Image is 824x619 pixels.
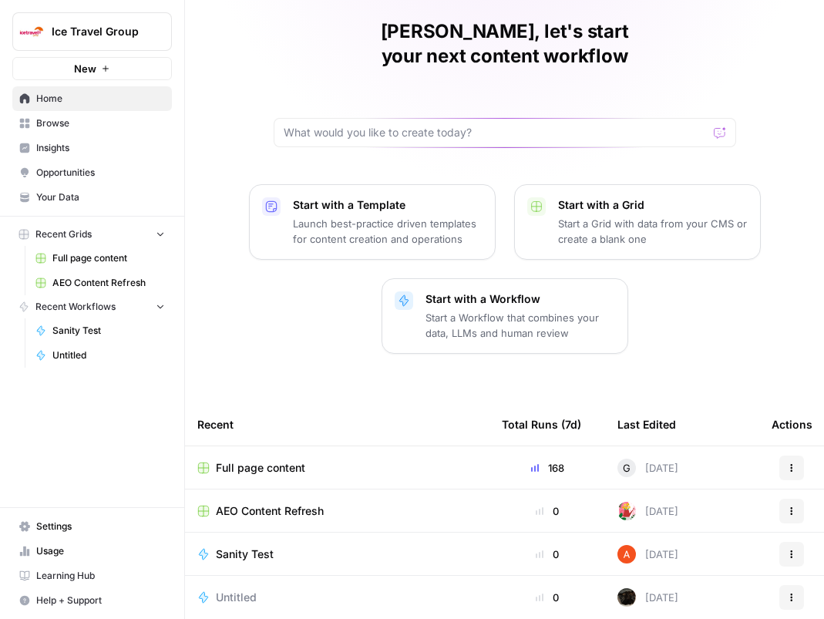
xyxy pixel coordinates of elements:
[617,588,636,607] img: a7wp29i4q9fg250eipuu1edzbiqn
[36,92,165,106] span: Home
[382,278,628,354] button: Start with a WorkflowStart a Workflow that combines your data, LLMs and human review
[36,544,165,558] span: Usage
[35,227,92,241] span: Recent Grids
[502,590,593,605] div: 0
[425,291,615,307] p: Start with a Workflow
[502,547,593,562] div: 0
[617,588,678,607] div: [DATE]
[36,190,165,204] span: Your Data
[617,502,678,520] div: [DATE]
[216,460,305,476] span: Full page content
[29,318,172,343] a: Sanity Test
[52,324,165,338] span: Sanity Test
[617,545,678,563] div: [DATE]
[36,520,165,533] span: Settings
[29,271,172,295] a: AEO Content Refresh
[197,403,477,446] div: Recent
[36,141,165,155] span: Insights
[617,403,676,446] div: Last Edited
[29,246,172,271] a: Full page content
[502,503,593,519] div: 0
[52,251,165,265] span: Full page content
[216,503,324,519] span: AEO Content Refresh
[12,588,172,613] button: Help + Support
[197,590,477,605] a: Untitled
[12,111,172,136] a: Browse
[35,300,116,314] span: Recent Workflows
[12,514,172,539] a: Settings
[558,197,748,213] p: Start with a Grid
[12,563,172,588] a: Learning Hub
[772,403,812,446] div: Actions
[12,539,172,563] a: Usage
[293,197,483,213] p: Start with a Template
[558,216,748,247] p: Start a Grid with data from your CMS or create a blank one
[18,18,45,45] img: Ice Travel Group Logo
[29,343,172,368] a: Untitled
[12,57,172,80] button: New
[74,61,96,76] span: New
[12,223,172,246] button: Recent Grids
[36,116,165,130] span: Browse
[36,569,165,583] span: Learning Hub
[249,184,496,260] button: Start with a TemplateLaunch best-practice driven templates for content creation and operations
[52,276,165,290] span: AEO Content Refresh
[12,86,172,111] a: Home
[52,24,145,39] span: Ice Travel Group
[514,184,761,260] button: Start with a GridStart a Grid with data from your CMS or create a blank one
[502,460,593,476] div: 168
[197,460,477,476] a: Full page content
[52,348,165,362] span: Untitled
[12,295,172,318] button: Recent Workflows
[617,545,636,563] img: cje7zb9ux0f2nqyv5qqgv3u0jxek
[274,19,736,69] h1: [PERSON_NAME], let's start your next content workflow
[12,12,172,51] button: Workspace: Ice Travel Group
[293,216,483,247] p: Launch best-practice driven templates for content creation and operations
[36,166,165,180] span: Opportunities
[12,136,172,160] a: Insights
[36,594,165,607] span: Help + Support
[216,590,257,605] span: Untitled
[425,310,615,341] p: Start a Workflow that combines your data, LLMs and human review
[617,502,636,520] img: bumscs0cojt2iwgacae5uv0980n9
[197,503,477,519] a: AEO Content Refresh
[284,125,708,140] input: What would you like to create today?
[12,160,172,185] a: Opportunities
[197,547,477,562] a: Sanity Test
[12,185,172,210] a: Your Data
[216,547,274,562] span: Sanity Test
[617,459,678,477] div: [DATE]
[623,460,631,476] span: G
[502,403,581,446] div: Total Runs (7d)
